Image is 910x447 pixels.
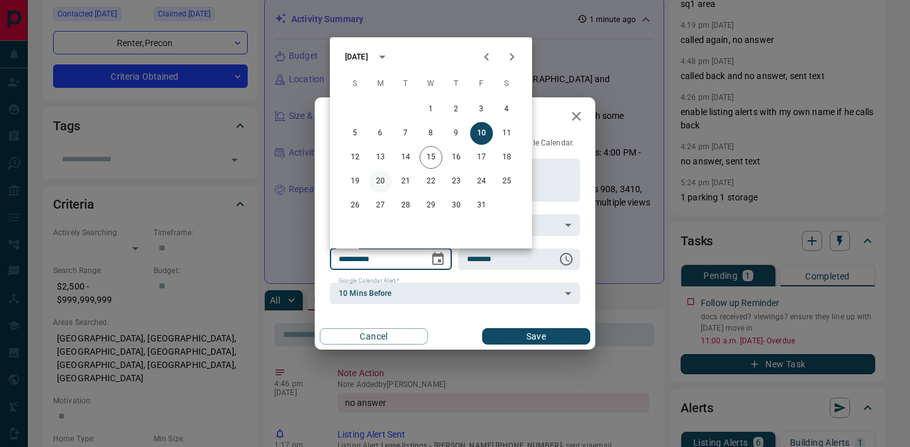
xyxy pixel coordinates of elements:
button: 22 [420,170,442,193]
button: 21 [394,170,417,193]
button: 2 [445,98,468,121]
button: Previous month [474,44,499,70]
button: 29 [420,194,442,217]
button: Next month [499,44,525,70]
button: 14 [394,146,417,169]
button: 26 [344,194,367,217]
button: 18 [495,146,518,169]
span: Monday [369,71,392,97]
h2: Edit Task [315,97,397,138]
button: 23 [445,170,468,193]
button: 8 [420,122,442,145]
button: 24 [470,170,493,193]
button: 7 [394,122,417,145]
button: 19 [344,170,367,193]
button: 1 [420,98,442,121]
button: 30 [445,194,468,217]
span: Thursday [445,71,468,97]
button: 27 [369,194,392,217]
span: Saturday [495,71,518,97]
button: 11 [495,122,518,145]
label: Time [467,243,483,251]
button: 17 [470,146,493,169]
div: 10 Mins Before [330,283,580,304]
label: Date [339,243,355,251]
label: Google Calendar Alert [339,277,399,285]
span: Wednesday [420,71,442,97]
button: 31 [470,194,493,217]
button: 13 [369,146,392,169]
span: Sunday [344,71,367,97]
span: Tuesday [394,71,417,97]
button: 20 [369,170,392,193]
div: [DATE] [345,51,368,63]
span: Friday [470,71,493,97]
button: 9 [445,122,468,145]
button: Choose time, selected time is 11:00 AM [554,247,579,272]
button: 10 [470,122,493,145]
button: 25 [495,170,518,193]
button: calendar view is open, switch to year view [372,46,393,68]
button: Cancel [320,328,428,345]
button: 5 [344,122,367,145]
button: 16 [445,146,468,169]
button: 6 [369,122,392,145]
button: 28 [394,194,417,217]
button: 4 [495,98,518,121]
button: 3 [470,98,493,121]
button: Save [482,328,590,345]
button: Choose date, selected date is Oct 10, 2025 [425,247,451,272]
button: 12 [344,146,367,169]
button: 15 [420,146,442,169]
